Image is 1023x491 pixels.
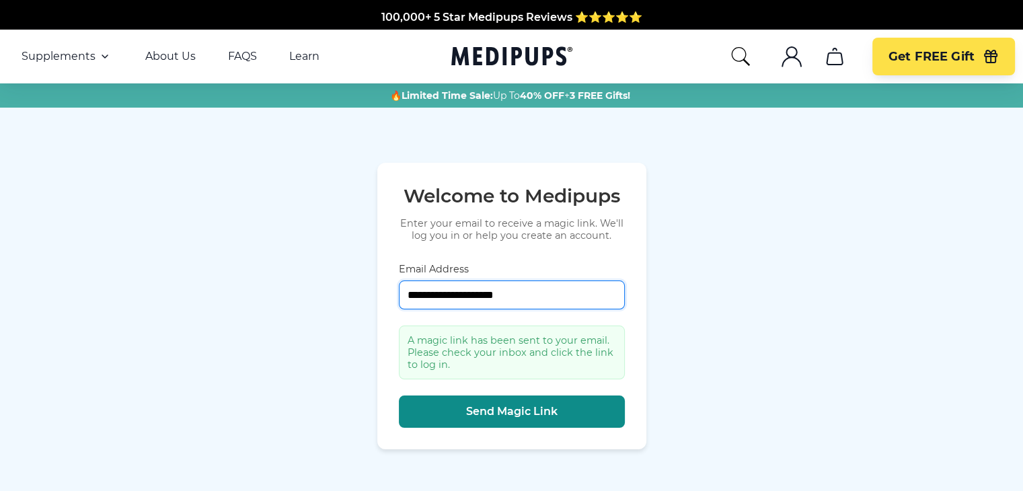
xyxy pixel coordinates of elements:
[399,263,625,275] label: Email Address
[399,395,625,428] button: Send Magic Link
[381,9,642,22] span: 100,000+ 5 Star Medipups Reviews ⭐️⭐️⭐️⭐️⭐️
[399,184,625,207] h1: Welcome to Medipups
[390,89,630,102] span: 🔥 Up To +
[819,40,851,73] button: cart
[888,49,975,65] span: Get FREE Gift
[228,50,257,63] a: FAQS
[466,405,558,418] span: Send Magic Link
[872,38,1015,75] button: Get FREE Gift
[775,40,808,73] button: account
[289,50,319,63] a: Learn
[288,25,735,38] span: Made In The [GEOGRAPHIC_DATA] from domestic & globally sourced ingredients
[145,50,196,63] a: About Us
[22,48,113,65] button: Supplements
[399,217,625,241] p: Enter your email to receive a magic link. We'll log you in or help you create an account.
[730,46,751,67] button: search
[451,44,572,71] a: Medipups
[399,326,625,379] div: A magic link has been sent to your email. Please check your inbox and click the link to log in.
[22,50,96,63] span: Supplements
